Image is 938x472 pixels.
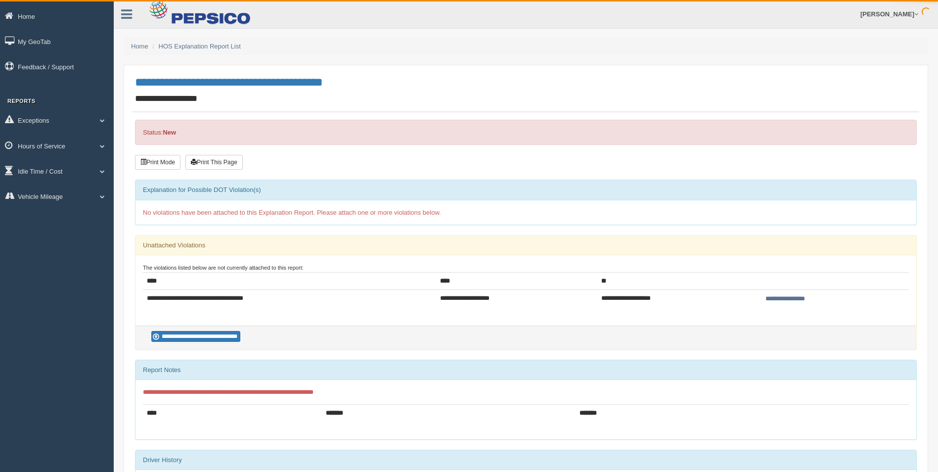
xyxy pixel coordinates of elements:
a: HOS Explanation Report List [159,43,241,50]
div: Explanation for Possible DOT Violation(s) [135,180,916,200]
div: Driver History [135,450,916,470]
div: Unattached Violations [135,236,916,255]
span: No violations have been attached to this Explanation Report. Please attach one or more violations... [143,209,441,216]
div: Status: [135,120,917,145]
div: Report Notes [135,360,916,380]
button: Print Mode [135,155,180,170]
a: Home [131,43,148,50]
strong: New [163,129,176,136]
small: The violations listed below are not currently attached to this report: [143,265,304,271]
button: Print This Page [185,155,243,170]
